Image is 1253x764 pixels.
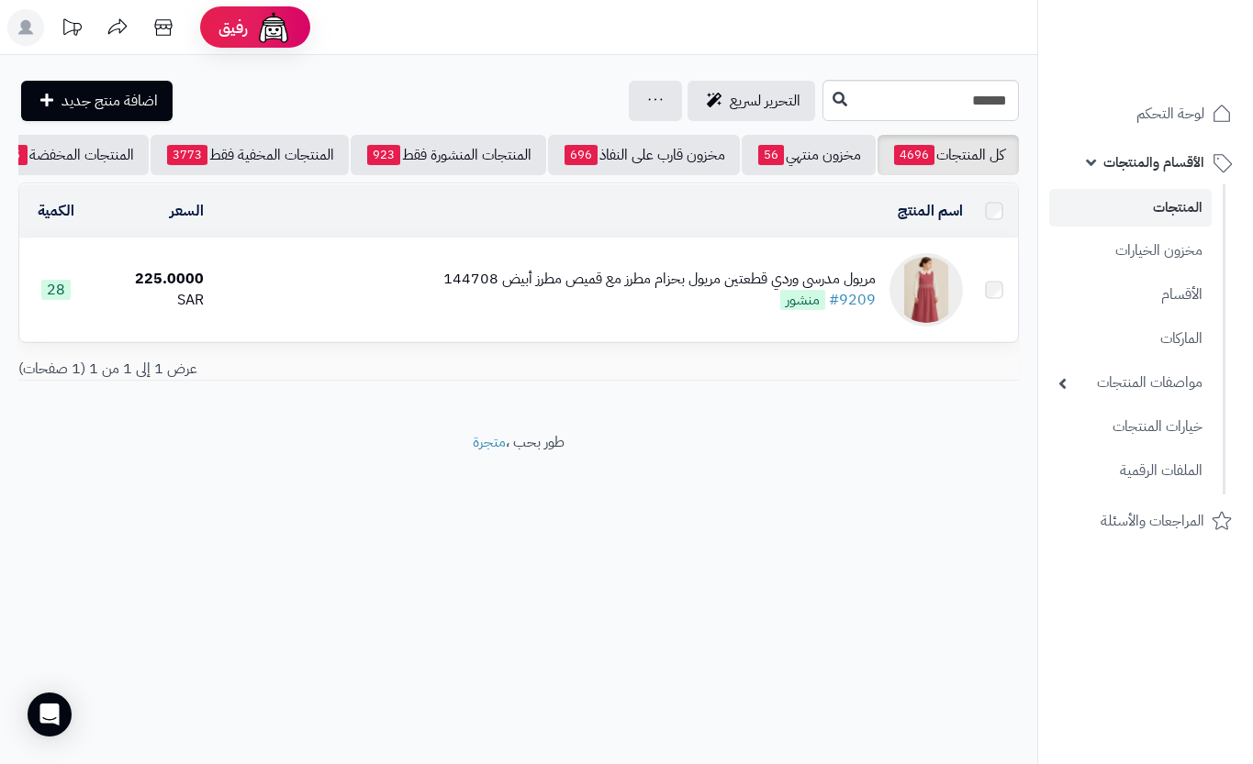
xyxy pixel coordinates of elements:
div: عرض 1 إلى 1 من 1 (1 صفحات) [5,359,519,380]
span: لوحة التحكم [1136,101,1204,127]
span: منشور [780,290,825,310]
span: الأقسام والمنتجات [1103,149,1204,175]
a: متجرة [473,431,506,453]
a: اسم المنتج [898,200,963,222]
span: اضافة منتج جديد [62,90,158,112]
a: لوحة التحكم [1049,92,1242,136]
div: Open Intercom Messenger [28,692,72,736]
div: 225.0000 [100,269,204,290]
a: مخزون قارب على النفاذ696 [548,135,740,175]
span: رفيق [218,17,248,39]
a: المنتجات [1049,189,1212,227]
span: المراجعات والأسئلة [1101,508,1204,534]
div: SAR [100,290,204,311]
a: تحديثات المنصة [49,9,95,50]
span: 28 [41,280,71,300]
a: الأقسام [1049,275,1212,315]
a: #9209 [829,289,876,311]
span: 4696 [894,145,934,165]
a: اضافة منتج جديد [21,81,173,121]
span: التحرير لسريع [730,90,800,112]
span: 696 [565,145,598,165]
a: الكمية [38,200,74,222]
div: مريول مدرسي وردي قطعتين مريول بحزام مطرز مع قميص مطرز أبيض 144708 [443,269,876,290]
a: مخزون الخيارات [1049,231,1212,271]
img: ai-face.png [255,9,292,46]
a: السعر [170,200,204,222]
a: المنتجات المنشورة فقط923 [351,135,546,175]
span: 923 [367,145,400,165]
a: خيارات المنتجات [1049,407,1212,447]
span: 3773 [167,145,207,165]
a: التحرير لسريع [688,81,815,121]
a: مخزون منتهي56 [742,135,876,175]
img: logo-2.png [1128,49,1236,87]
a: مواصفات المنتجات [1049,363,1212,403]
a: الملفات الرقمية [1049,451,1212,491]
a: المراجعات والأسئلة [1049,499,1242,543]
img: مريول مدرسي وردي قطعتين مريول بحزام مطرز مع قميص مطرز أبيض 144708 [889,253,963,327]
span: 56 [758,145,784,165]
a: المنتجات المخفية فقط3773 [151,135,349,175]
a: الماركات [1049,319,1212,359]
a: كل المنتجات4696 [878,135,1019,175]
